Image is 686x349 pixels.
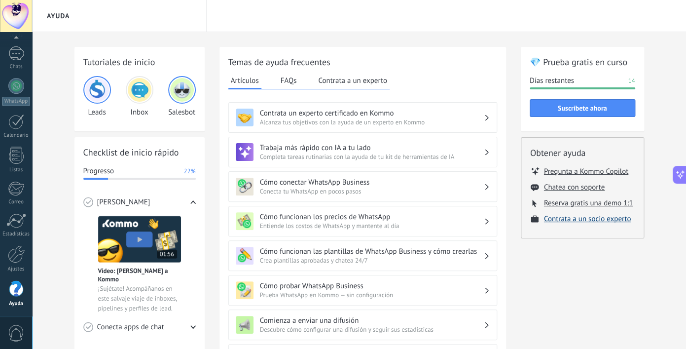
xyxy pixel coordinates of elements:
h2: 💎 Prueba gratis en curso [530,56,635,68]
span: Conecta apps de chat [97,322,164,332]
div: Chats [2,64,31,70]
span: 22% [183,166,195,176]
div: Listas [2,167,31,173]
h3: Cómo probar WhatsApp Business [260,281,484,291]
h2: Temas de ayuda frecuentes [228,56,497,68]
h2: Obtener ayuda [530,147,635,159]
span: [PERSON_NAME] [97,197,150,207]
img: Meet video [98,216,181,263]
span: Crea plantillas aprobadas y chatea 24/7 [260,256,484,265]
span: Entiende los costos de WhatsApp y mantente al día [260,222,484,230]
div: WhatsApp [2,97,30,106]
button: Artículos [228,73,261,89]
span: Suscríbete ahora [558,105,607,112]
button: Pregunta a Kommo Copilot [544,166,628,176]
span: Días restantes [530,76,574,86]
span: Alcanza tus objetivos con la ayuda de un experto en Kommo [260,118,484,126]
button: Chatea con soporte [544,183,605,192]
div: Ayuda [2,301,31,307]
h3: Cómo funcionan las plantillas de WhatsApp Business y cómo crearlas [260,247,484,256]
div: Salesbot [168,76,196,117]
span: Vídeo: [PERSON_NAME] a Kommo [98,267,181,283]
div: Leads [83,76,111,117]
span: Descubre cómo configurar una difusión y seguir sus estadísticas [260,325,484,334]
div: Calendario [2,132,31,139]
span: Completa tareas rutinarias con la ayuda de tu kit de herramientas de IA [260,153,484,161]
span: Progresso [83,166,114,176]
button: Contrata a un socio experto [544,214,631,224]
h3: Cómo funcionan los precios de WhatsApp [260,212,484,222]
button: Contrata a un experto [316,73,389,88]
div: Inbox [126,76,153,117]
div: Correo [2,199,31,205]
h3: Contrata un experto certificado en Kommo [260,109,484,118]
span: ¡Sujétate! Acompáñanos en este salvaje viaje de inboxes, pipelines y perfiles de lead. [98,284,181,313]
button: Reserva gratis una demo 1:1 [544,198,633,208]
h2: Tutoriales de inicio [83,56,196,68]
div: Ajustes [2,266,31,272]
h3: Cómo conectar WhatsApp Business [260,178,484,187]
h2: Checklist de inicio rápido [83,146,196,158]
div: Estadísticas [2,231,31,237]
h3: Comienza a enviar una difusión [260,316,484,325]
span: Prueba WhatsApp en Kommo — sin configuración [260,291,484,299]
span: 14 [628,76,635,86]
span: Conecta tu WhatsApp en pocos pasos [260,187,484,195]
button: Suscríbete ahora [530,99,635,117]
button: FAQs [278,73,299,88]
h3: Trabaja más rápido con IA a tu lado [260,143,484,153]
